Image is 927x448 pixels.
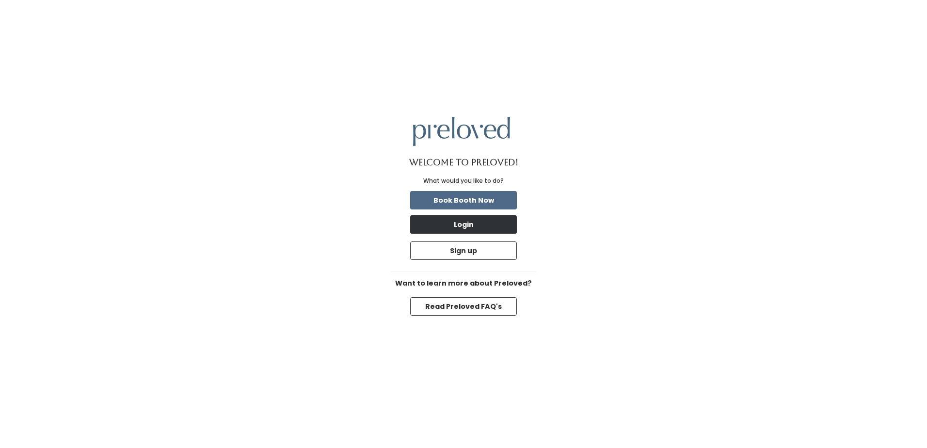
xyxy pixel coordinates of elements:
[408,213,519,236] a: Login
[413,117,510,145] img: preloved logo
[410,215,517,234] button: Login
[409,158,518,167] h1: Welcome to Preloved!
[410,191,517,209] button: Book Booth Now
[410,241,517,260] button: Sign up
[410,297,517,316] button: Read Preloved FAQ's
[423,176,504,185] div: What would you like to do?
[408,240,519,262] a: Sign up
[391,280,536,288] h6: Want to learn more about Preloved?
